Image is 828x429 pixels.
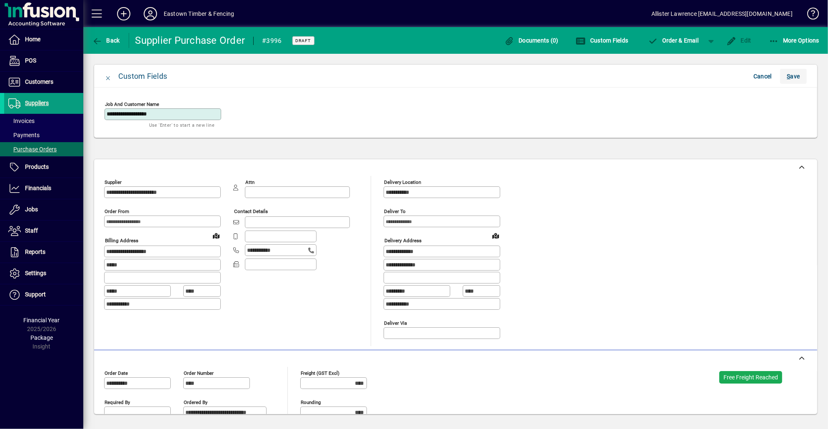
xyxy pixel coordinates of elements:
span: Financials [25,185,51,191]
mat-label: Order from [105,208,129,214]
span: Staff [25,227,38,234]
span: Settings [25,270,46,276]
a: Invoices [4,114,83,128]
span: Reports [25,248,45,255]
a: POS [4,50,83,71]
button: More Options [767,33,822,48]
div: Eastown Timber & Fencing [164,7,234,20]
span: Custom Fields [576,37,628,44]
mat-hint: Use 'Enter' to start a new line [149,120,214,130]
mat-label: Delivery Location [384,179,421,185]
button: Close [98,66,118,86]
span: POS [25,57,36,64]
button: Profile [137,6,164,21]
a: View on map [489,229,502,242]
a: Jobs [4,199,83,220]
button: Back [90,33,122,48]
a: Home [4,29,83,50]
button: Edit [724,33,753,48]
a: Payments [4,128,83,142]
button: Documents (0) [502,33,561,48]
div: Custom Fields [118,70,167,83]
span: Jobs [25,206,38,213]
span: S [787,73,791,80]
a: Knowledge Base [801,2,818,29]
span: Package [30,334,53,341]
span: Suppliers [25,100,49,106]
mat-label: Ordered by [184,399,207,405]
div: #3996 [262,34,282,48]
a: Reports [4,242,83,263]
mat-label: Required by [105,399,130,405]
mat-label: Rounding [301,399,321,405]
a: Support [4,284,83,305]
mat-label: Deliver To [384,208,406,214]
div: Supplier Purchase Order [135,34,245,47]
a: Purchase Orders [4,142,83,156]
span: Cancel [753,70,772,83]
span: Customers [25,78,53,85]
span: Draft [296,38,311,43]
button: Order & Email [643,33,703,48]
span: Edit [726,37,751,44]
span: Payments [8,132,40,138]
span: Support [25,291,46,298]
span: More Options [769,37,820,44]
a: Financials [4,178,83,199]
span: Financial Year [24,317,60,324]
mat-label: Order number [184,370,214,376]
button: Add [110,6,137,21]
button: Cancel [749,69,776,84]
a: Staff [4,221,83,241]
a: Settings [4,263,83,284]
mat-label: Supplier [105,179,122,185]
button: Custom Fields [574,33,631,48]
div: Allister Lawrence [EMAIL_ADDRESS][DOMAIN_NAME] [651,7,793,20]
span: Purchase Orders [8,146,57,153]
span: Home [25,36,40,43]
button: Save [780,69,807,84]
app-page-header-button: Back [83,33,129,48]
mat-label: Attn [245,179,254,185]
span: Back [92,37,120,44]
a: Customers [4,72,83,93]
mat-label: Job and Customer Name [105,101,159,107]
mat-label: Order date [105,370,128,376]
span: Free Freight Reached [723,374,778,381]
mat-label: Freight (GST excl) [301,370,339,376]
span: Products [25,163,49,170]
a: Products [4,157,83,178]
span: Invoices [8,118,35,124]
span: Documents (0) [504,37,559,44]
a: View on map [209,229,223,242]
span: ave [787,70,800,83]
mat-label: Deliver via [384,320,407,326]
span: Order & Email [648,37,698,44]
